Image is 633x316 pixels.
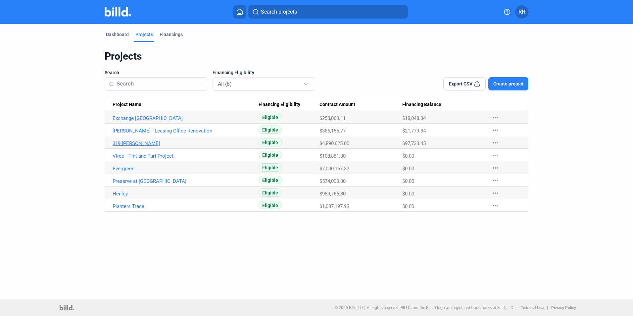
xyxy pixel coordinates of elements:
[402,128,426,134] span: $21,779.84
[402,102,485,108] div: Financing Balance
[105,69,119,76] span: Search
[259,163,282,172] span: Eligible
[319,203,349,209] span: $1,087,197.93
[259,201,282,209] span: Eligible
[160,31,183,38] div: Financings
[319,153,346,159] span: $108,861.80
[218,81,232,87] mat-select-trigger: All (8)
[213,69,254,76] span: Financing Eligibility
[443,77,486,90] button: Export CSV
[449,80,472,87] span: Export CSV
[113,115,259,121] a: Exchange [GEOGRAPHIC_DATA]
[113,191,259,197] a: Henley
[491,114,499,122] mat-icon: more_horiz
[335,305,514,310] p: © 2025 Billd, LLC. All rights reserved. BILLD and the BILLD logo are registered trademarks of Bil...
[113,153,259,159] a: Vireo - Tint and Turf Project
[319,128,346,134] span: $386,155.77
[319,166,349,172] span: $7,000,167.37
[113,203,259,209] a: Planters Trace
[402,178,414,184] span: $0.00
[319,191,346,197] span: $989,766.80
[259,102,300,108] span: Financing Eligibility
[491,177,499,184] mat-icon: more_horiz
[547,305,548,310] p: |
[402,153,414,159] span: $0.00
[319,178,346,184] span: $574,000.00
[259,151,282,159] span: Eligible
[105,50,528,63] div: Projects
[319,102,402,108] div: Contract Amount
[113,178,259,184] a: Preserve at [GEOGRAPHIC_DATA]
[515,5,528,19] button: RH
[402,140,426,146] span: $97,733.45
[518,8,525,16] span: RH
[402,102,441,108] span: Financing Balance
[319,140,349,146] span: $4,890,625.00
[259,176,282,184] span: Eligible
[493,80,523,87] span: Create project
[402,166,414,172] span: $0.00
[491,151,499,159] mat-icon: more_horiz
[491,139,499,147] mat-icon: more_horiz
[113,128,259,134] a: [PERSON_NAME] - Leasing Office Renovation
[491,164,499,172] mat-icon: more_horiz
[319,115,346,121] span: $253,060.11
[402,115,426,121] span: $18,048.34
[259,113,282,121] span: Eligible
[491,189,499,197] mat-icon: more_horiz
[551,305,576,310] b: Privacy Policy
[259,126,282,134] span: Eligible
[259,138,282,146] span: Eligible
[259,188,282,197] span: Eligible
[248,5,408,19] button: Search projects
[135,31,153,38] div: Projects
[259,102,319,108] div: Financing Eligibility
[113,166,259,172] a: Evergreen
[117,77,203,91] input: Search
[488,77,528,90] button: Create project
[113,102,259,108] div: Project Name
[491,126,499,134] mat-icon: more_horiz
[105,7,131,17] img: Billd Company Logo
[319,102,355,108] span: Contract Amount
[106,31,129,38] div: Dashboard
[402,203,414,209] span: $0.00
[402,191,414,197] span: $0.00
[113,102,141,108] span: Project Name
[521,305,544,310] b: Terms of Use
[113,140,259,146] a: 319 [PERSON_NAME]
[261,8,297,16] span: Search projects
[60,305,74,310] img: logo
[491,202,499,210] mat-icon: more_horiz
